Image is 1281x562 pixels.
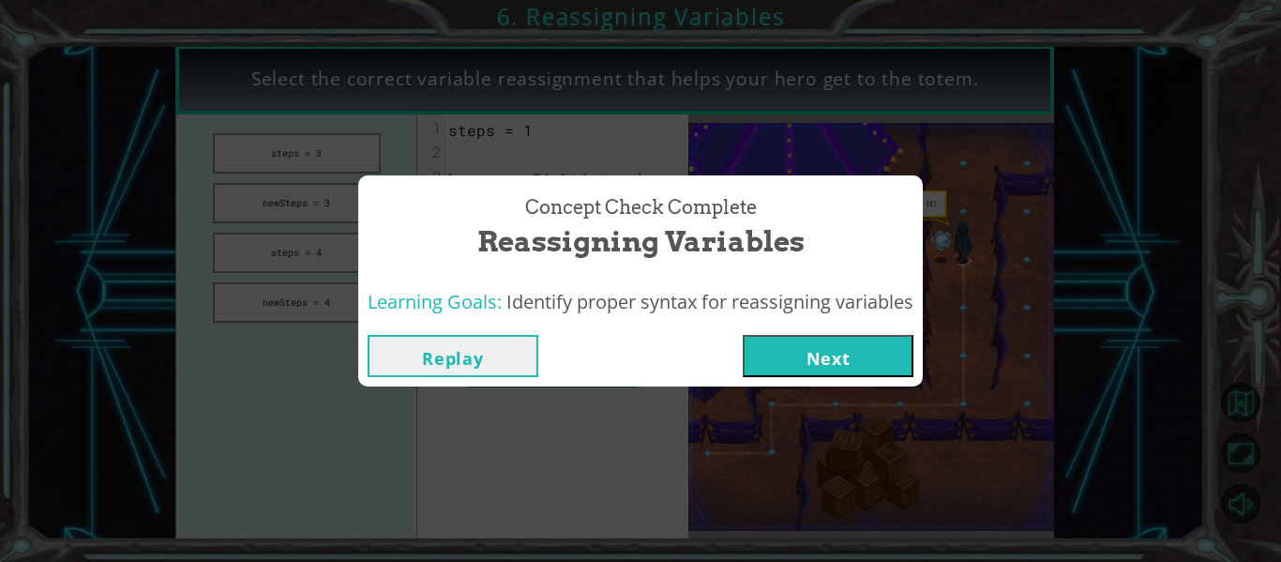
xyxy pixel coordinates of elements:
span: Identify proper syntax for reassigning variables [506,289,913,314]
button: Replay [368,335,538,377]
span: Reassigning Variables [477,221,805,262]
span: Concept Check Complete [525,194,757,221]
span: Learning Goals: [368,289,502,314]
button: Next [743,335,913,377]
